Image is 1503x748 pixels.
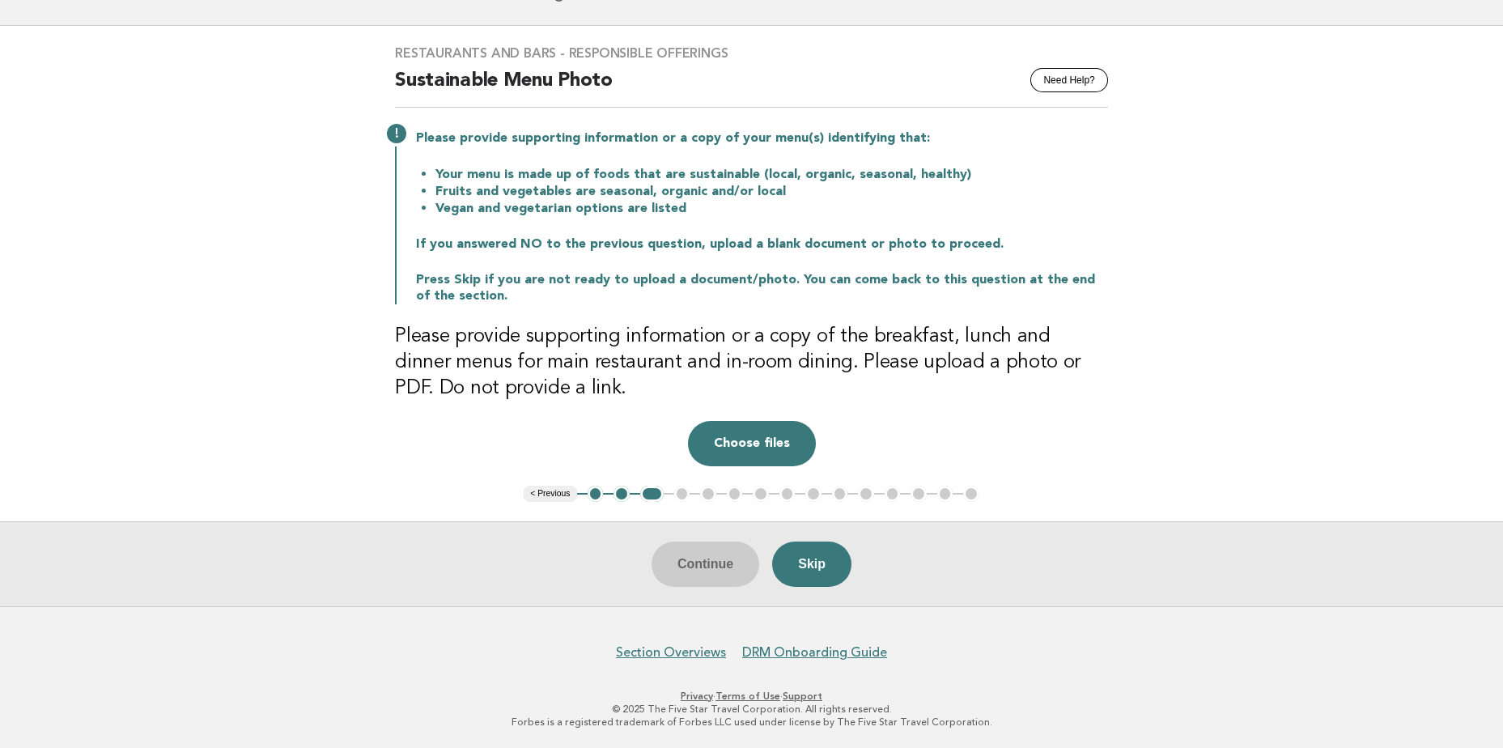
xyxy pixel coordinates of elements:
p: © 2025 The Five Star Travel Corporation. All rights reserved. [257,703,1247,716]
a: Support [783,691,822,702]
p: Forbes is a registered trademark of Forbes LLC used under license by The Five Star Travel Corpora... [257,716,1247,729]
h2: Sustainable Menu Photo [395,68,1108,108]
li: Vegan and vegetarian options are listed [435,200,1108,217]
p: If you answered NO to the previous question, upload a blank document or photo to proceed. [416,236,1108,253]
p: Press Skip if you are not ready to upload a document/photo. You can come back to this question at... [416,272,1108,304]
a: Section Overviews [616,644,726,661]
p: · · [257,690,1247,703]
a: Terms of Use [715,691,780,702]
p: Please provide supporting information or a copy of your menu(s) identifying that: [416,130,1108,147]
button: Skip [772,542,851,587]
button: Need Help? [1030,68,1107,92]
a: Privacy [681,691,713,702]
li: Fruits and vegetables are seasonal, organic and/or local [435,183,1108,200]
a: DRM Onboarding Guide [742,644,887,661]
button: < Previous [524,486,576,502]
button: 2 [614,486,630,502]
button: 1 [588,486,604,502]
button: Choose files [688,421,816,466]
li: Your menu is made up of foods that are sustainable (local, organic, seasonal, healthy) [435,166,1108,183]
h3: Restaurants and Bars - Responsible Offerings [395,45,1108,62]
h3: Please provide supporting information or a copy of the breakfast, lunch and dinner menus for main... [395,324,1108,402]
button: 3 [640,486,664,502]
